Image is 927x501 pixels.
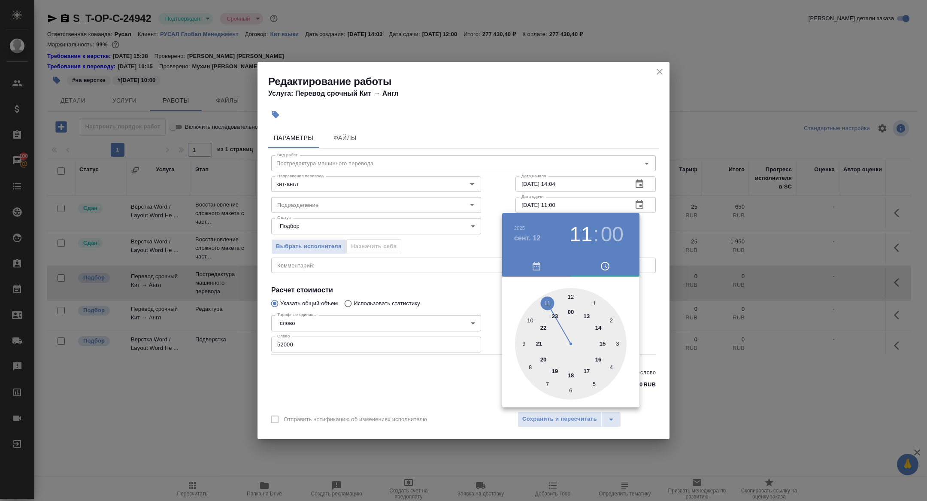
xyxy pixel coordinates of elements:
[514,233,541,243] button: сент. 12
[593,222,599,246] h3: :
[514,225,525,231] button: 2025
[601,222,624,246] button: 00
[570,222,592,246] button: 11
